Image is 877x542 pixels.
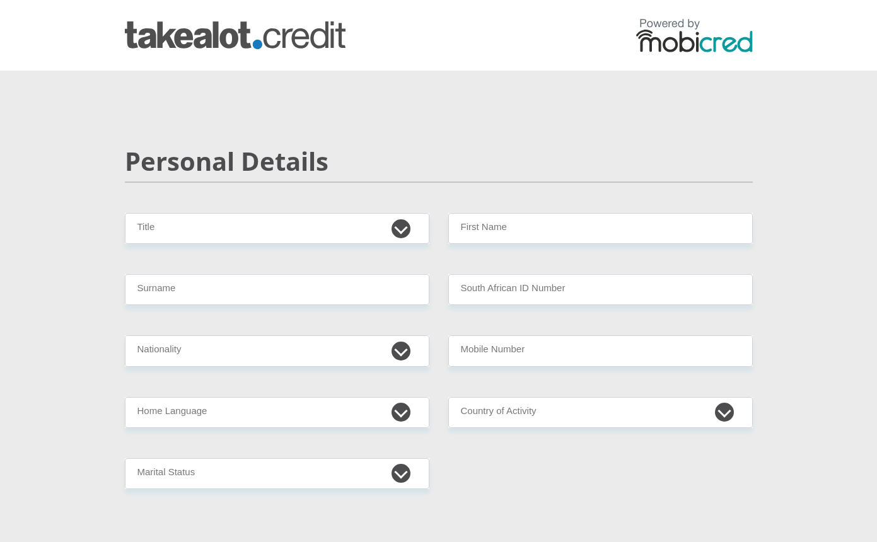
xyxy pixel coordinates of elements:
[448,213,753,244] input: First Name
[448,274,753,305] input: ID Number
[125,274,429,305] input: Surname
[448,335,753,366] input: Contact Number
[125,21,346,49] img: takealot_credit logo
[636,18,753,52] img: powered by mobicred logo
[125,146,753,176] h2: Personal Details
